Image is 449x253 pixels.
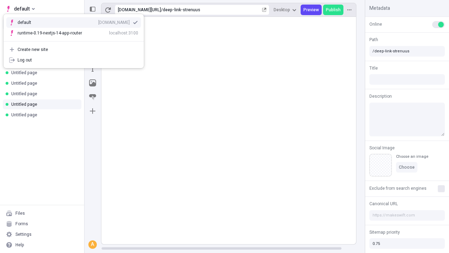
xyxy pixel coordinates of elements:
span: Canonical URL [369,201,398,207]
div: default [18,20,42,25]
span: Publish [326,7,341,13]
div: Files [15,210,25,216]
div: Untitled page [11,91,76,97]
span: Preview [303,7,319,13]
div: Untitled page [11,112,76,118]
span: Desktop [274,7,290,13]
span: Social Image [369,145,395,151]
div: Untitled page [11,80,76,86]
span: default [14,5,30,13]
span: Description [369,93,392,99]
div: Choose an image [396,154,428,159]
div: runtime-0.19-nextjs-14-app-router [18,30,82,36]
div: Untitled page [11,70,76,76]
div: Forms [15,221,28,227]
div: [DOMAIN_NAME] [98,20,130,25]
button: Preview [301,5,322,15]
span: Sitemap priority [369,229,400,235]
span: Online [369,21,382,27]
button: Select site [3,4,38,14]
div: localhost:3100 [109,30,138,36]
button: Image [86,77,99,89]
div: Settings [15,232,32,237]
div: Suggestions [4,14,144,41]
button: Choose [396,162,417,173]
span: Path [369,37,378,43]
span: Title [369,65,378,71]
input: https://makeswift.com [369,210,445,221]
div: Help [15,242,24,248]
span: Exclude from search engines [369,185,427,192]
div: A [89,241,96,248]
span: Choose [399,164,415,170]
button: Text [86,63,99,75]
button: Publish [323,5,343,15]
div: / [161,7,163,13]
div: Untitled page [11,102,76,107]
div: deep-link-strenuus [163,7,261,13]
button: Desktop [271,5,299,15]
div: [URL][DOMAIN_NAME] [118,7,161,13]
button: Button [86,91,99,103]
